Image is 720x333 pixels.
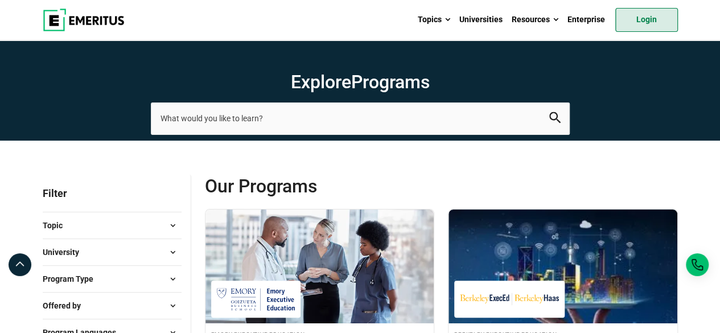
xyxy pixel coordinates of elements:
[205,175,442,198] span: Our Programs
[43,273,102,285] span: Program Type
[205,209,434,323] img: Communication Strategies for Healthcare Leaders | Online Healthcare Course
[43,297,182,314] button: Offered by
[43,299,90,312] span: Offered by
[43,175,182,212] p: Filter
[43,246,88,258] span: University
[549,112,561,125] button: search
[43,219,72,232] span: Topic
[151,71,570,93] h1: Explore
[217,286,295,312] img: Emory Executive Education
[351,71,430,93] span: Programs
[549,115,561,126] a: search
[449,209,677,323] img: Digital Transformation: Leading People, Data & Technology | Online Digital Transformation Course
[43,270,182,287] button: Program Type
[43,244,182,261] button: University
[43,217,182,234] button: Topic
[151,102,570,134] input: search-page
[460,286,559,312] img: Berkeley Executive Education
[615,8,678,32] a: Login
